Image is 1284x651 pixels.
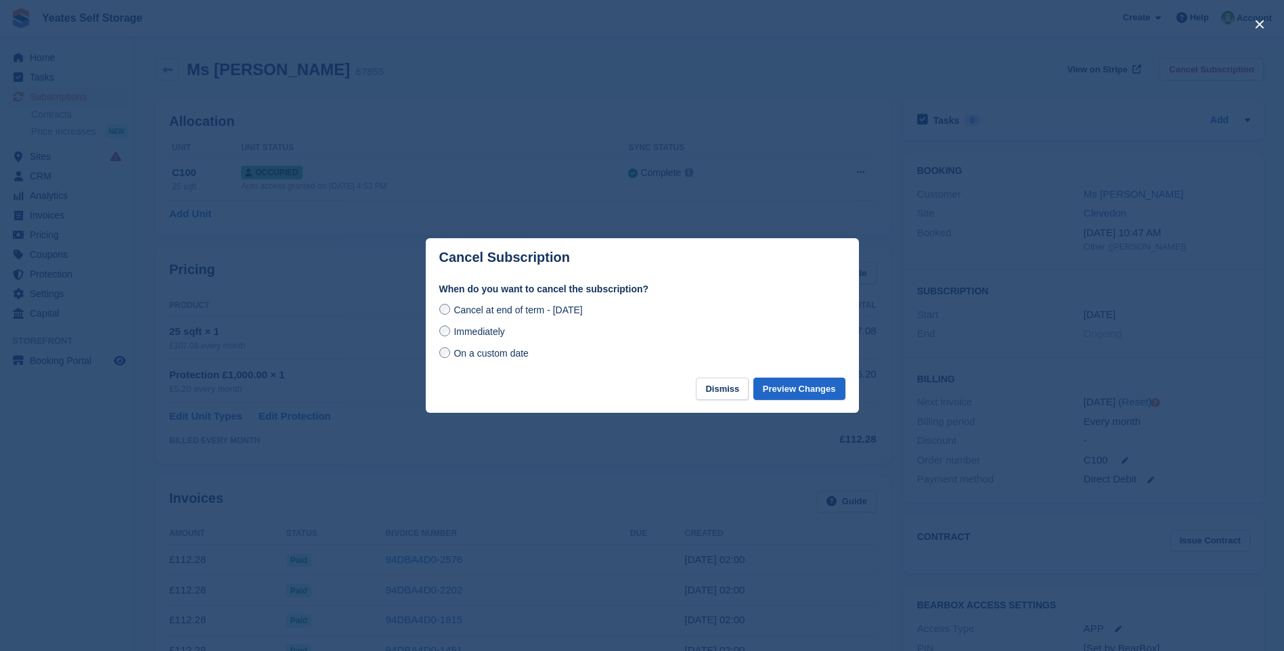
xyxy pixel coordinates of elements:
input: On a custom date [439,347,450,358]
span: Immediately [453,326,504,337]
label: When do you want to cancel the subscription? [439,282,845,296]
input: Cancel at end of term - [DATE] [439,304,450,315]
span: Cancel at end of term - [DATE] [453,305,582,315]
span: On a custom date [453,348,529,359]
button: Dismiss [696,378,749,400]
button: Preview Changes [753,378,845,400]
button: close [1249,14,1270,35]
p: Cancel Subscription [439,250,570,265]
input: Immediately [439,325,450,336]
